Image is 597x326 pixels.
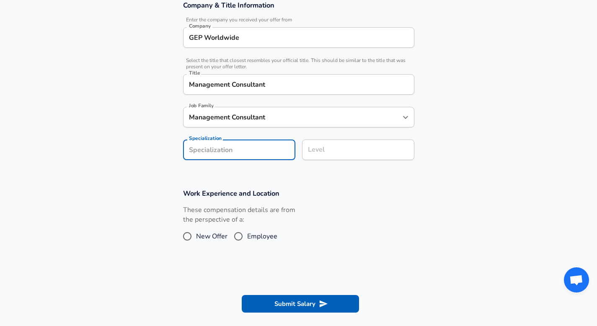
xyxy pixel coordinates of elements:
[247,231,277,241] span: Employee
[564,267,589,292] div: Open chat
[189,23,211,28] label: Company
[183,205,295,225] label: These compensation details are from the perspective of a:
[189,136,222,141] label: Specialization
[187,78,411,91] input: Software Engineer
[183,0,414,10] h3: Company & Title Information
[183,17,414,23] span: Enter the company you received your offer from
[187,31,411,44] input: Google
[187,111,398,124] input: Software Engineer
[242,295,359,313] button: Submit Salary
[189,70,200,75] label: Title
[400,111,411,123] button: Open
[183,57,414,70] span: Select the title that closest resembles your official title. This should be similar to the title ...
[306,143,411,156] input: L3
[189,103,214,108] label: Job Family
[183,189,414,198] h3: Work Experience and Location
[196,231,227,241] span: New Offer
[183,140,295,160] input: Specialization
